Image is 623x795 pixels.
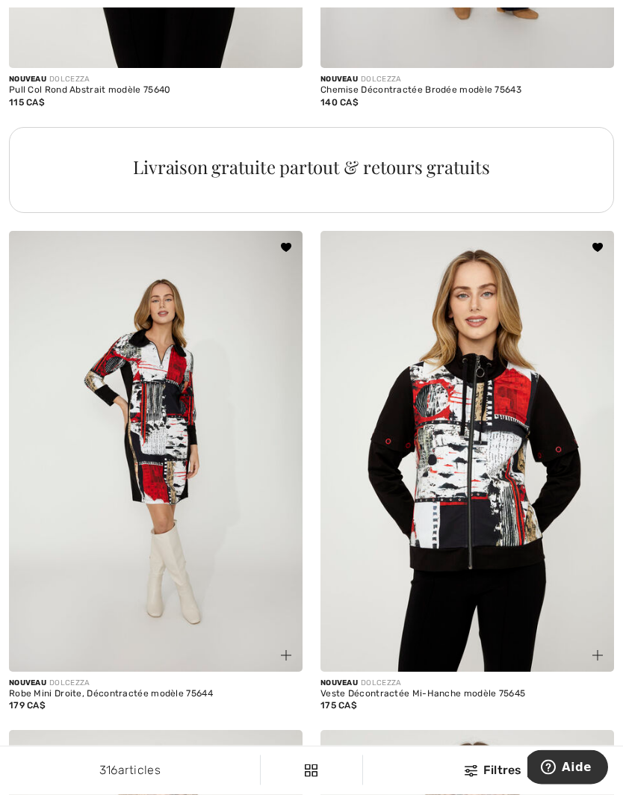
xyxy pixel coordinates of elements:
iframe: Ouvre un widget dans lequel vous pouvez trouver plus d’informations [527,750,608,788]
span: 175 CA$ [320,701,357,711]
img: plus_v2.svg [281,651,291,661]
div: Filtres [372,761,614,779]
span: Nouveau [9,75,46,84]
div: Livraison gratuite partout & retours gratuits [70,158,553,176]
img: plus_v2.svg [592,651,603,661]
span: 140 CA$ [320,98,359,108]
img: Veste Décontractée Mi-Hanche modèle 75645. As sample [320,232,614,672]
span: 316 [99,763,118,777]
img: Filtres [305,764,317,777]
div: DOLCEZZA [9,678,303,690]
span: 179 CA$ [9,701,46,711]
span: Nouveau [9,679,46,688]
span: 115 CA$ [9,98,45,108]
div: Pull Col Rond Abstrait modèle 75640 [9,86,303,96]
img: Filtres [465,765,477,777]
img: Robe Mini Droite, Décontractée modèle 75644. As sample [9,232,303,672]
img: heart_black.svg [281,244,291,253]
div: Robe Mini Droite, Décontractée modèle 75644 [9,690,303,700]
span: Nouveau [320,75,358,84]
div: DOLCEZZA [320,678,614,690]
div: Veste Décontractée Mi-Hanche modèle 75645 [320,690,614,700]
div: DOLCEZZA [320,75,614,86]
img: heart_black.svg [592,244,603,253]
span: Nouveau [320,679,358,688]
div: Chemise Décontractée Brodée modèle 75643 [320,86,614,96]
div: DOLCEZZA [9,75,303,86]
